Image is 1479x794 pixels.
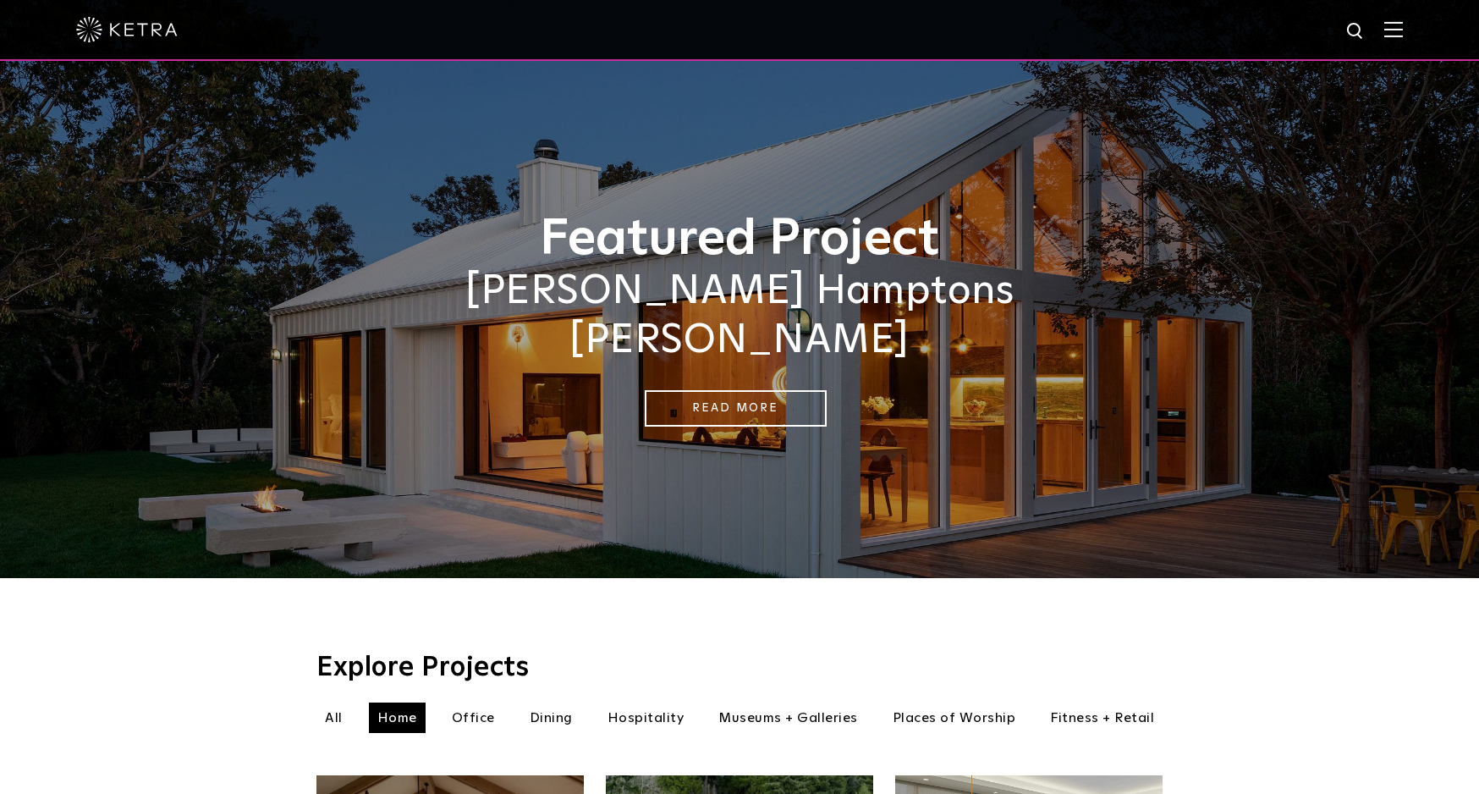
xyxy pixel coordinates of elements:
[1042,703,1163,733] li: Fitness + Retail
[443,703,503,733] li: Office
[1384,21,1403,37] img: Hamburger%20Nav.svg
[76,17,178,42] img: ketra-logo-2019-white
[369,703,426,733] li: Home
[316,212,1163,267] h1: Featured Project
[710,703,866,733] li: Museums + Galleries
[316,654,1163,681] h3: Explore Projects
[645,390,827,427] a: Read More
[316,703,351,733] li: All
[316,267,1163,365] h2: [PERSON_NAME] Hamptons [PERSON_NAME]
[599,703,693,733] li: Hospitality
[521,703,581,733] li: Dining
[884,703,1025,733] li: Places of Worship
[1345,21,1366,42] img: search icon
